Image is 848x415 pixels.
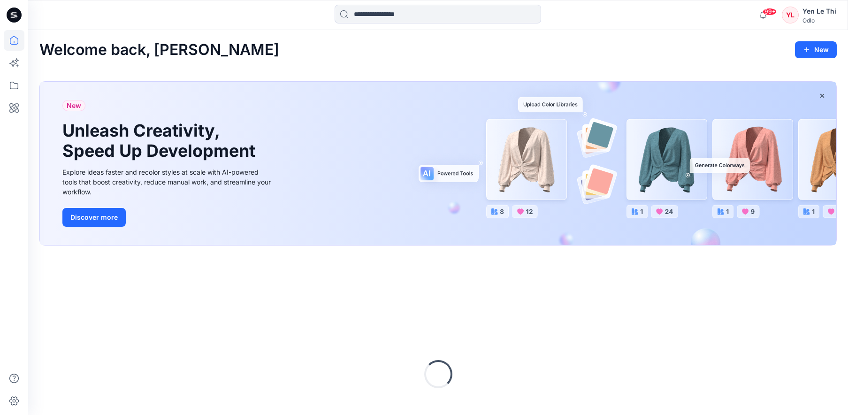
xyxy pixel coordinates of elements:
[62,208,274,227] a: Discover more
[763,8,777,15] span: 99+
[62,167,274,197] div: Explore ideas faster and recolor styles at scale with AI-powered tools that boost creativity, red...
[782,7,799,23] div: YL
[802,17,836,24] div: Odlo
[795,41,837,58] button: New
[39,41,279,59] h2: Welcome back, [PERSON_NAME]
[802,6,836,17] div: Yen Le Thi
[62,208,126,227] button: Discover more
[62,121,260,161] h1: Unleash Creativity, Speed Up Development
[67,100,81,111] span: New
